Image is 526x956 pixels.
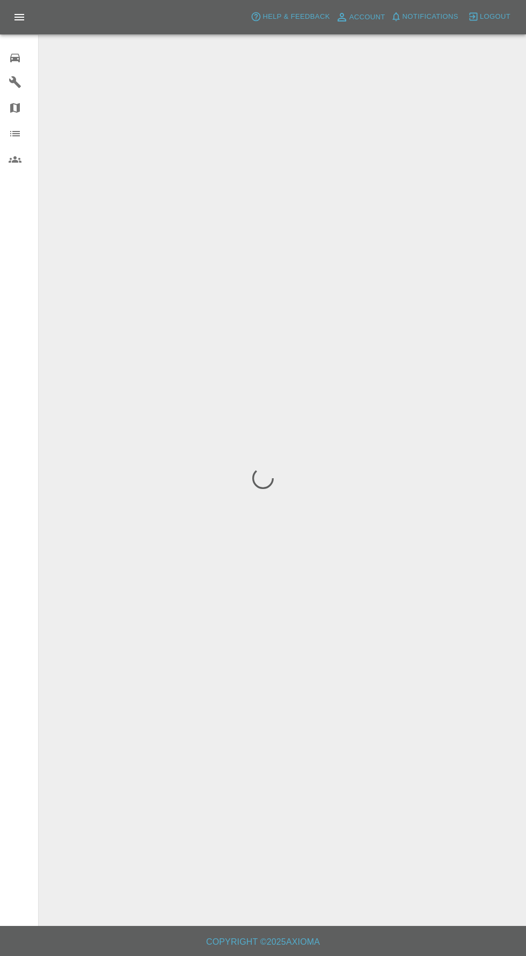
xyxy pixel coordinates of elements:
span: Account [349,11,385,24]
span: Help & Feedback [262,11,330,23]
button: Logout [465,9,513,25]
span: Logout [480,11,510,23]
button: Notifications [388,9,461,25]
h6: Copyright © 2025 Axioma [9,935,517,950]
span: Notifications [403,11,458,23]
button: Help & Feedback [248,9,332,25]
button: Open drawer [6,4,32,30]
a: Account [333,9,388,26]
